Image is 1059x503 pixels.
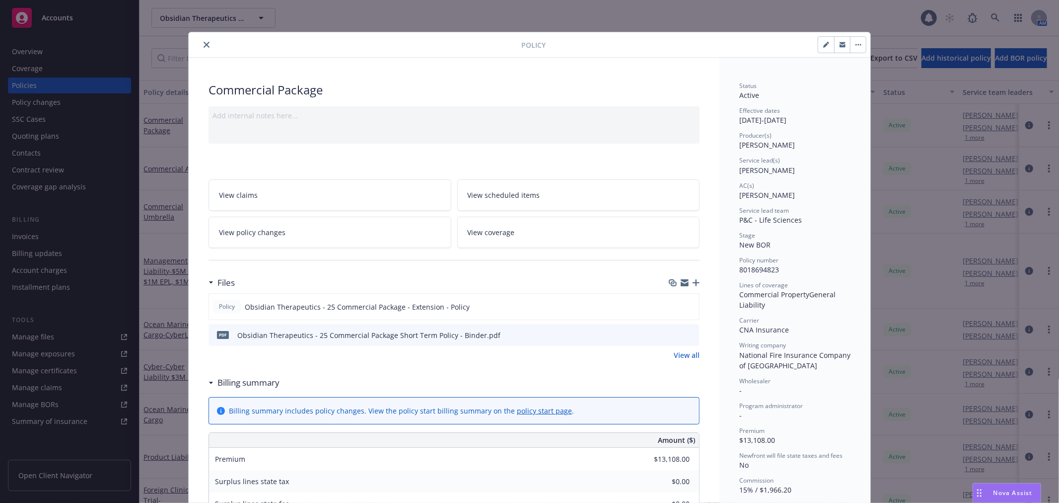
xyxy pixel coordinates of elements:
h3: Files [217,276,235,289]
span: Service lead(s) [739,156,780,165]
span: Newfront will file state taxes and fees [739,451,843,460]
span: Premium [739,426,765,435]
span: Writing company [739,341,786,349]
div: Obsidian Therapeutics - 25 Commercial Package Short Term Policy - Binder.pdf [237,330,500,340]
a: View all [674,350,700,360]
span: - [739,411,742,420]
a: View scheduled items [457,179,700,211]
span: $13,108.00 [739,435,775,445]
h3: Billing summary [217,376,280,389]
span: Commission [739,476,774,485]
button: preview file [686,302,695,312]
div: Add internal notes here... [212,110,696,121]
span: Policy [521,40,546,50]
span: [PERSON_NAME] [739,140,795,150]
div: Files [209,276,235,289]
span: 8018694823 [739,265,779,274]
div: [DATE] - [DATE] [739,106,850,125]
span: Policy [217,302,237,311]
span: Commercial Property [739,290,809,299]
span: Program administrator [739,402,803,410]
span: Stage [739,231,755,240]
input: 0.00 [631,452,696,467]
span: Obsidian Therapeutics - 25 Commercial Package - Extension - Policy [245,302,470,312]
a: View claims [209,179,451,211]
a: policy start page [517,406,572,416]
span: View policy changes [219,227,285,238]
span: No [739,460,749,470]
span: P&C - Life Sciences [739,215,802,225]
button: Nova Assist [973,483,1041,503]
span: View scheduled items [468,190,540,200]
span: Carrier [739,316,759,325]
span: Policy number [739,256,778,264]
span: National Fire Insurance Company of [GEOGRAPHIC_DATA] [739,350,852,370]
button: close [201,39,212,51]
a: View policy changes [209,217,451,248]
span: New BOR [739,240,771,250]
div: Billing summary [209,376,280,389]
span: AC(s) [739,181,754,190]
span: Active [739,90,759,100]
span: [PERSON_NAME] [739,166,795,175]
span: Producer(s) [739,131,772,140]
span: Status [739,82,757,90]
span: pdf [217,331,229,338]
span: - [739,386,742,395]
span: [PERSON_NAME] [739,190,795,200]
span: Lines of coverage [739,281,788,289]
span: Wholesaler [739,377,771,385]
a: View coverage [457,217,700,248]
span: Nova Assist [993,489,1033,497]
span: Surplus lines state tax [215,477,289,486]
input: 0.00 [631,474,696,489]
div: Commercial Package [209,82,700,98]
button: preview file [687,330,696,340]
span: Effective dates [739,106,780,115]
span: View coverage [468,227,515,238]
span: CNA Insurance [739,325,789,335]
button: download file [670,302,678,312]
span: Amount ($) [658,435,695,445]
span: Service lead team [739,206,789,215]
span: General Liability [739,290,838,310]
span: 15% / $1,966.20 [739,485,791,495]
div: Billing summary includes policy changes. View the policy start billing summary on the . [229,406,574,416]
button: download file [671,330,679,340]
span: Premium [215,454,245,464]
div: Drag to move [973,484,986,503]
span: View claims [219,190,258,200]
